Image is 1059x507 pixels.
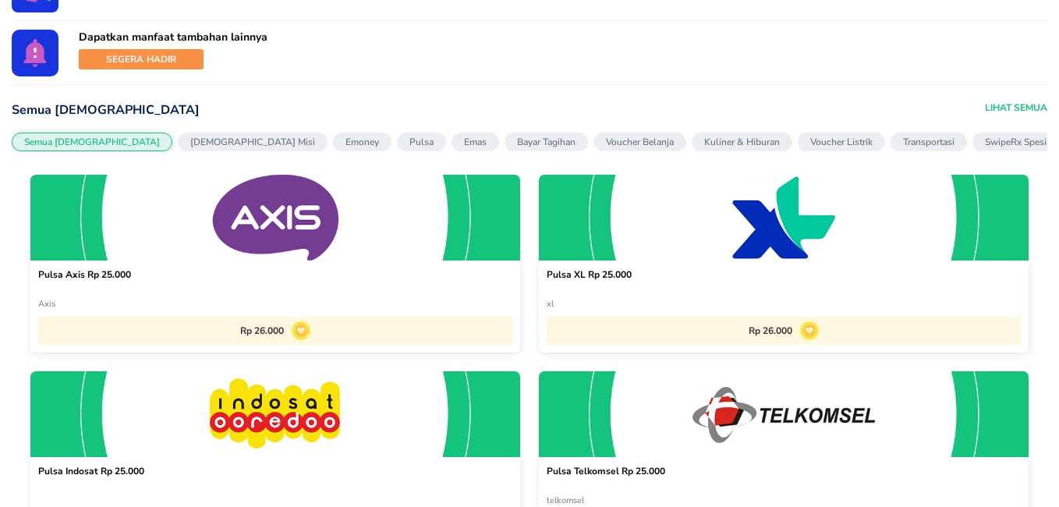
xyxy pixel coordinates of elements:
p: Rp 26.000 [749,324,792,337]
button: Kuliner & Hiburan [692,133,792,151]
p: Pulsa Telkomsel Rp 25.000 [547,465,1021,488]
p: Pulsa Axis Rp 25.000 [38,268,512,292]
p: Semua [DEMOGRAPHIC_DATA] [24,136,160,148]
p: Pulsa XL Rp 25.000 [547,268,1021,292]
button: Rp 26.000 [38,317,512,345]
p: Voucher Listrik [810,136,873,148]
button: Bayar Tagihan [505,133,588,151]
p: Dapatkan manfaat tambahan lainnya [79,29,942,45]
p: Voucher Belanja [606,136,674,148]
button: Voucher Listrik [798,133,885,151]
div: SEGERA HADIR [79,49,204,69]
button: Emas [452,133,499,151]
button: [DEMOGRAPHIC_DATA] Misi [178,133,328,151]
button: Pulsa [397,133,446,151]
p: SwipeRx Spesial [985,136,1054,148]
span: untitled [38,495,68,506]
button: Transportasi [891,133,967,151]
p: Bayar Tagihan [517,136,576,148]
p: [DEMOGRAPHIC_DATA] Misi [190,136,315,148]
p: Kuliner & Hiburan [704,136,780,148]
button: Semua [DEMOGRAPHIC_DATA] [12,133,172,151]
p: Emoney [345,136,379,148]
p: Transportasi [903,136,955,148]
span: telkomsel [547,495,584,506]
button: Emoney [333,133,391,151]
p: Rp 26.000 [240,324,284,337]
p: Emas [464,136,487,148]
button: Voucher Belanja [593,133,686,151]
span: xl [547,298,554,310]
button: Rp 26.000 [547,317,1021,345]
p: Lihat Semua [985,101,1047,119]
p: Semua [DEMOGRAPHIC_DATA] [12,101,200,119]
span: Axis [38,298,55,310]
p: Pulsa [409,136,434,148]
p: Pulsa Indosat Rp 25.000 [38,465,512,488]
